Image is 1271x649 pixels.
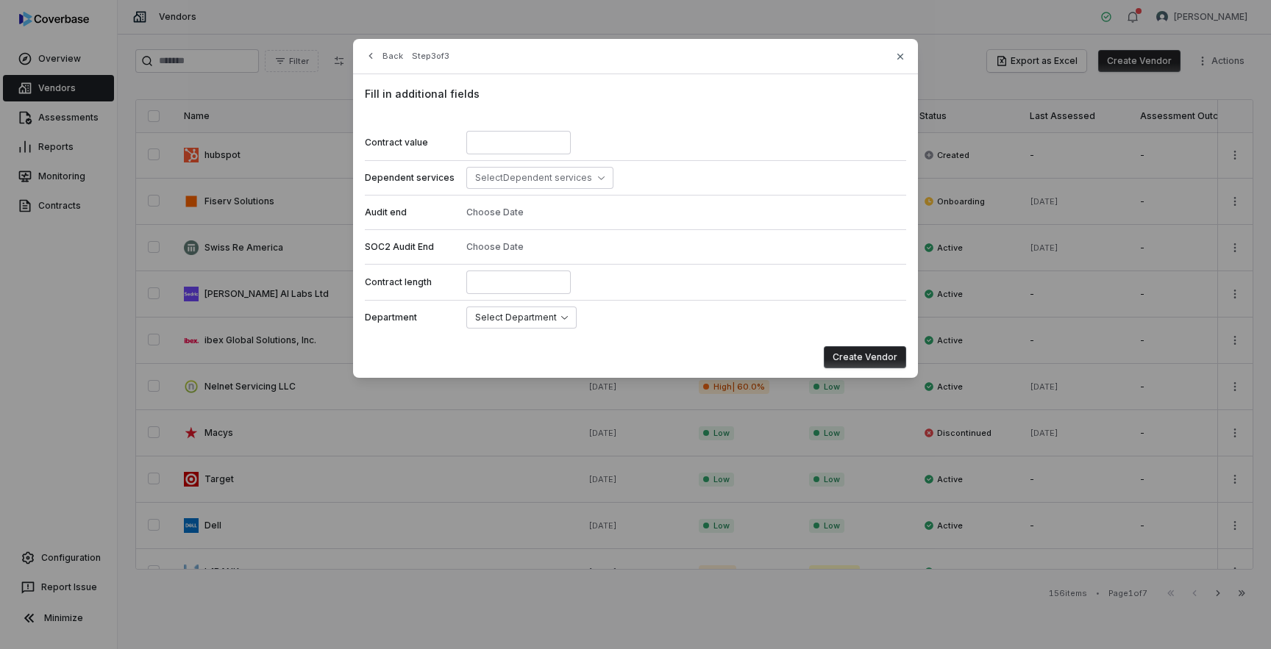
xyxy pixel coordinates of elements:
span: Step 3 of 3 [412,51,449,62]
button: Back [360,43,407,69]
button: Create Vendor [824,346,906,368]
button: Choose Date [462,232,528,262]
label: Dependent services [365,172,455,184]
button: Choose Date [462,197,528,228]
label: Contract value [365,137,455,148]
span: Fill in additional fields [365,86,906,101]
label: Audit end [365,207,455,218]
label: Contract length [365,276,455,288]
label: Department [365,312,455,323]
label: SOC2 Audit End [365,241,455,253]
span: Select Dependent services [475,172,592,183]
